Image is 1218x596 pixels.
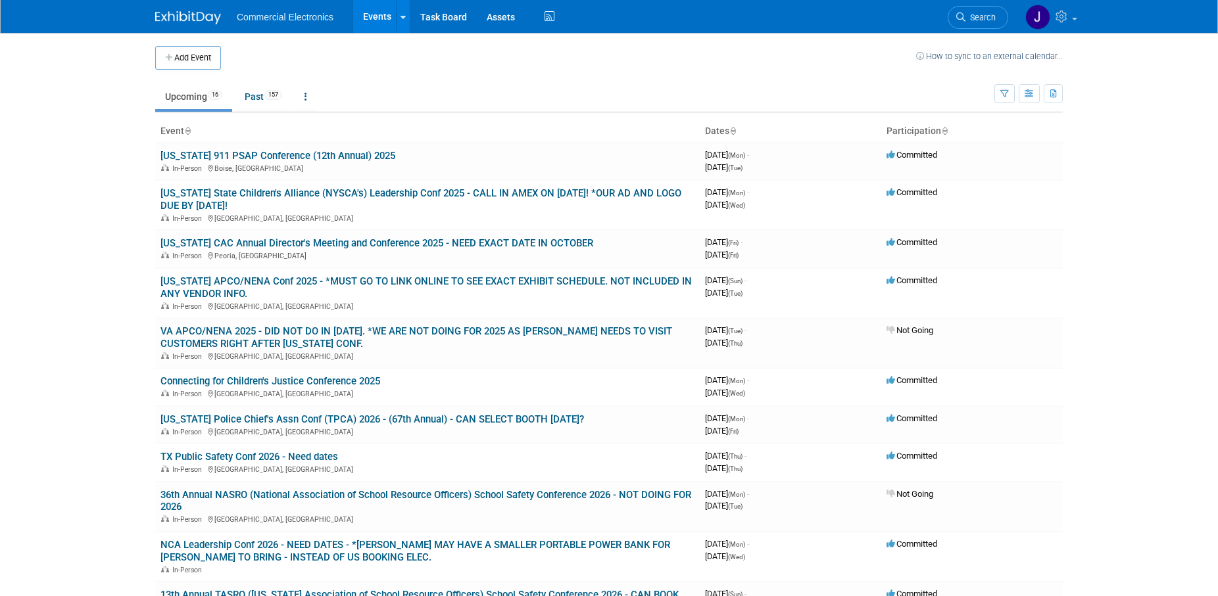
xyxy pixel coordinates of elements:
div: [GEOGRAPHIC_DATA], [GEOGRAPHIC_DATA] [160,300,694,311]
span: [DATE] [705,250,739,260]
img: In-Person Event [161,352,169,359]
img: In-Person Event [161,252,169,258]
span: Committed [887,150,937,160]
span: Committed [887,413,937,423]
span: Search [965,12,996,22]
span: In-Person [172,214,206,223]
span: Committed [887,539,937,549]
span: 16 [208,90,222,100]
span: Not Going [887,325,933,335]
span: [DATE] [705,237,743,247]
a: [US_STATE] 911 PSAP Conference (12th Annual) 2025 [160,150,395,162]
span: (Thu) [728,340,743,347]
span: [DATE] [705,275,746,285]
span: In-Person [172,515,206,524]
span: [DATE] [705,200,745,210]
span: [DATE] [705,150,749,160]
img: In-Person Event [161,214,169,221]
a: Upcoming16 [155,84,232,109]
span: (Mon) [728,541,745,548]
span: [DATE] [705,187,749,197]
img: In-Person Event [161,164,169,171]
span: In-Person [172,164,206,173]
span: (Mon) [728,152,745,159]
a: [US_STATE] State Children's Alliance (NYSCA's) Leadership Conf 2025 - CALL IN AMEX ON [DATE]! *OU... [160,187,681,212]
div: [GEOGRAPHIC_DATA], [GEOGRAPHIC_DATA] [160,212,694,223]
a: [US_STATE] APCO/NENA Conf 2025 - *MUST GO TO LINK ONLINE TO SEE EXACT EXHIBIT SCHEDULE. NOT INCLU... [160,275,692,300]
span: - [744,325,746,335]
a: [US_STATE] Police Chief's Assn Conf (TPCA) 2026 - (67th Annual) - CAN SELECT BOOTH [DATE]? [160,413,584,425]
th: Dates [700,120,881,143]
span: Committed [887,187,937,197]
a: VA APCO/NENA 2025 - DID NOT DO IN [DATE]. *WE ARE NOT DOING FOR 2025 AS [PERSON_NAME] NEEDS TO VI... [160,325,672,350]
span: Committed [887,237,937,247]
a: Sort by Event Name [184,126,191,136]
a: How to sync to an external calendar... [916,51,1063,61]
img: In-Person Event [161,566,169,572]
a: NCA Leadership Conf 2026 - NEED DATES - *[PERSON_NAME] MAY HAVE A SMALLER PORTABLE POWER BANK FOR... [160,539,670,563]
span: [DATE] [705,288,743,298]
a: 36th Annual NASRO (National Association of School Resource Officers) School Safety Conference 202... [160,489,691,513]
span: (Mon) [728,491,745,498]
span: [DATE] [705,338,743,348]
img: In-Person Event [161,390,169,396]
span: [DATE] [705,426,739,436]
span: Committed [887,275,937,285]
span: [DATE] [705,539,749,549]
span: Committed [887,451,937,461]
img: In-Person Event [161,465,169,472]
span: (Mon) [728,377,745,384]
span: - [741,237,743,247]
span: (Wed) [728,553,745,561]
span: Commercial Electronics [237,12,333,22]
a: [US_STATE] CAC Annual Director's Meeting and Conference 2025 - NEED EXACT DATE IN OCTOBER [160,237,593,249]
div: Peoria, [GEOGRAPHIC_DATA] [160,250,694,260]
button: Add Event [155,46,221,70]
div: [GEOGRAPHIC_DATA], [GEOGRAPHIC_DATA] [160,513,694,524]
span: In-Person [172,566,206,574]
span: [DATE] [705,451,746,461]
span: [DATE] [705,325,746,335]
span: (Fri) [728,239,739,246]
a: Connecting for Children's Justice Conference 2025 [160,375,380,387]
span: (Wed) [728,202,745,209]
span: - [747,489,749,499]
a: TX Public Safety Conf 2026 - Need dates [160,451,338,463]
a: Sort by Participation Type [941,126,948,136]
span: - [744,451,746,461]
span: - [747,413,749,423]
span: In-Person [172,252,206,260]
span: (Fri) [728,252,739,259]
span: (Mon) [728,189,745,196]
span: [DATE] [705,388,745,398]
span: In-Person [172,428,206,436]
div: [GEOGRAPHIC_DATA], [GEOGRAPHIC_DATA] [160,350,694,361]
span: In-Person [172,352,206,361]
a: Sort by Start Date [729,126,736,136]
span: (Wed) [728,390,745,397]
span: (Tue) [728,164,743,172]
span: - [744,275,746,285]
span: Not Going [887,489,933,499]
span: (Tue) [728,290,743,297]
span: 157 [264,90,282,100]
div: Boise, [GEOGRAPHIC_DATA] [160,162,694,173]
div: [GEOGRAPHIC_DATA], [GEOGRAPHIC_DATA] [160,426,694,436]
img: ExhibitDay [155,11,221,24]
span: (Thu) [728,453,743,460]
span: [DATE] [705,162,743,172]
span: - [747,150,749,160]
span: In-Person [172,390,206,398]
span: (Tue) [728,503,743,510]
span: (Fri) [728,428,739,435]
div: [GEOGRAPHIC_DATA], [GEOGRAPHIC_DATA] [160,388,694,398]
span: - [747,539,749,549]
span: [DATE] [705,413,749,423]
span: [DATE] [705,501,743,511]
th: Participation [881,120,1063,143]
span: (Tue) [728,327,743,334]
span: (Sun) [728,277,743,285]
span: [DATE] [705,551,745,561]
span: In-Person [172,465,206,474]
div: [GEOGRAPHIC_DATA], [GEOGRAPHIC_DATA] [160,463,694,474]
